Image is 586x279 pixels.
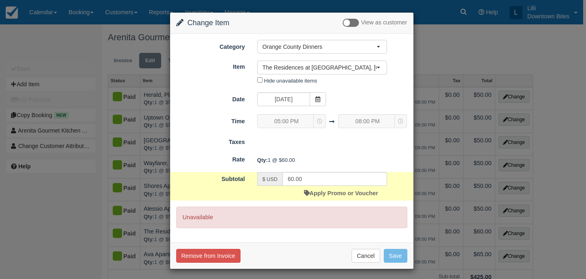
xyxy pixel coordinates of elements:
div: 1 @ $60.00 [251,153,413,167]
button: The Residences at [GEOGRAPHIC_DATA], [GEOGRAPHIC_DATA] - Dinner [257,61,387,74]
button: Orange County Dinners [257,40,387,54]
button: Save [384,249,407,263]
label: Category [170,40,251,51]
label: Date [170,92,251,104]
label: Time [170,114,251,126]
button: Cancel [352,249,380,263]
label: Taxes [170,135,251,146]
small: $ USD [262,177,278,182]
label: Rate [170,153,251,164]
span: The Residences at [GEOGRAPHIC_DATA], [GEOGRAPHIC_DATA] - Dinner [262,63,376,72]
label: Hide unavailable items [264,78,317,84]
button: Remove from Invoice [176,249,241,263]
label: Item [170,60,251,71]
span: Orange County Dinners [262,43,376,51]
p: Unavailable [176,207,407,228]
strong: Qty [257,157,268,163]
span: Change Item [188,19,230,27]
span: View as customer [361,20,407,26]
label: Subtotal [170,172,251,183]
a: Apply Promo or Voucher [304,190,378,196]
